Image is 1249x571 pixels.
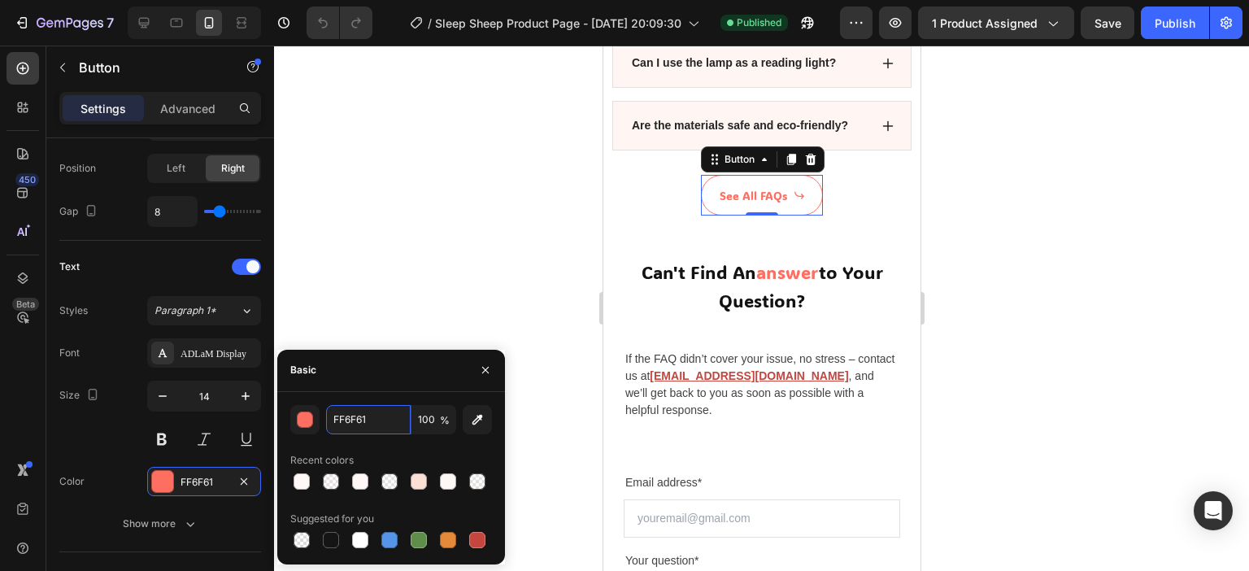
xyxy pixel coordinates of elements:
[1155,15,1195,32] div: Publish
[326,405,411,434] input: Eg: FFFFFF
[428,15,432,32] span: /
[1081,7,1134,39] button: Save
[59,385,102,407] div: Size
[15,173,39,186] div: 450
[160,100,215,117] p: Advanced
[147,296,261,325] button: Paragraph 1*
[59,303,88,318] div: Styles
[290,453,354,468] div: Recent colors
[79,58,217,77] p: Button
[221,161,245,176] span: Right
[181,347,257,361] div: ADLaM Display
[918,7,1074,39] button: 1 product assigned
[440,413,450,428] span: %
[1194,491,1233,530] div: Open Intercom Messenger
[932,15,1038,32] span: 1 product assigned
[59,201,101,223] div: Gap
[12,298,39,311] div: Beta
[59,474,85,489] div: Color
[1141,7,1209,39] button: Publish
[59,346,80,360] div: Font
[81,100,126,117] p: Settings
[290,363,316,377] div: Basic
[154,303,216,318] span: Paragraph 1*
[603,46,920,571] iframe: Design area
[737,15,781,30] span: Published
[290,512,374,526] div: Suggested for you
[107,13,114,33] p: 7
[1095,16,1121,30] span: Save
[148,197,197,226] input: Auto
[435,15,681,32] span: Sleep Sheep Product Page - [DATE] 20:09:30
[59,509,261,538] button: Show more
[7,7,121,39] button: 7
[181,475,228,490] div: FF6F61
[123,516,198,532] div: Show more
[59,259,80,274] div: Text
[59,161,96,176] div: Position
[167,161,185,176] span: Left
[307,7,372,39] div: Undo/Redo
